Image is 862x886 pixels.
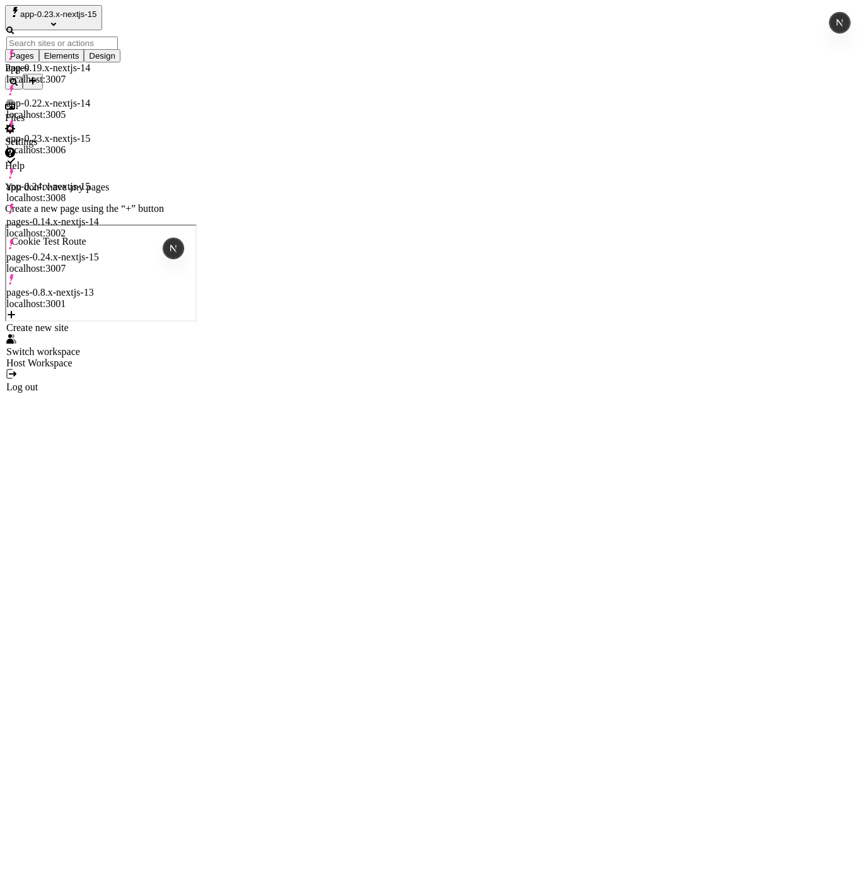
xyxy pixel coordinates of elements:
[6,62,118,74] div: app-0.19.x-nextjs-14
[6,358,118,369] div: Host Workspace
[6,109,118,120] div: localhost:3005
[5,182,857,193] p: You don’t have any pages
[6,287,118,298] div: pages-0.8.x-nextjs-13
[6,382,118,393] div: Log out
[5,49,39,62] button: Pages
[6,181,118,192] div: app-0.24.x-nextjs-15
[6,98,118,109] div: app-0.22.x-nextjs-14
[6,74,118,85] div: localhost:3007
[5,160,156,172] div: Help
[6,133,118,144] div: app-0.23.x-nextjs-15
[5,62,156,74] div: Pages
[6,216,118,228] div: pages-0.14.x-nextjs-14
[6,263,118,274] div: localhost:3007
[6,228,118,239] div: localhost:3002
[6,50,118,393] div: Suggestions
[6,298,118,310] div: localhost:3001
[6,252,118,263] div: pages-0.24.x-nextjs-15
[6,346,118,358] div: Switch workspace
[5,203,857,214] p: Create a new page using the “+” button
[5,224,197,322] iframe: Cookie Feature Detection
[6,144,118,156] div: localhost:3006
[5,136,156,148] div: Settings
[20,9,97,19] span: app-0.23.x-nextjs-15
[5,5,102,30] button: Select site
[6,322,118,334] div: Create new site
[6,192,118,204] div: localhost:3008
[5,112,156,124] div: Files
